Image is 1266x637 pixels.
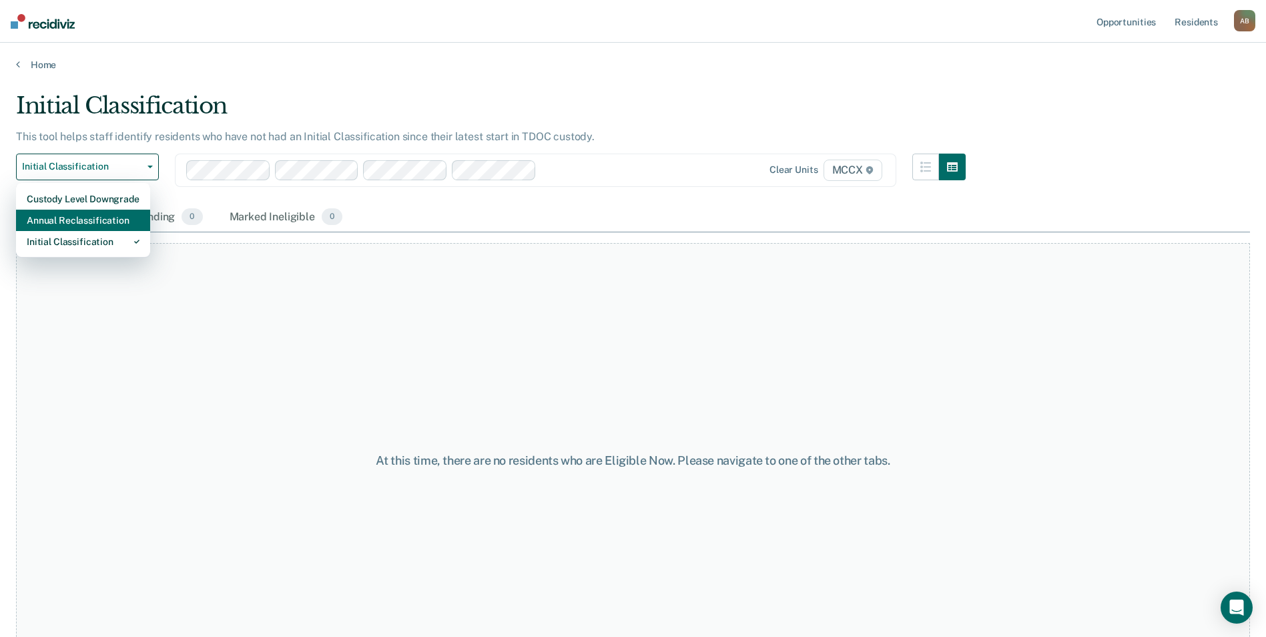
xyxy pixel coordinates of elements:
[11,14,75,29] img: Recidiviz
[27,210,139,231] div: Annual Reclassification
[182,208,202,226] span: 0
[27,188,139,210] div: Custody Level Downgrade
[22,161,142,172] span: Initial Classification
[27,231,139,252] div: Initial Classification
[16,130,595,143] p: This tool helps staff identify residents who have not had an Initial Classification since their l...
[1234,10,1255,31] div: A B
[1234,10,1255,31] button: AB
[769,164,818,176] div: Clear units
[16,59,1250,71] a: Home
[824,160,882,181] span: MCCX
[132,203,205,232] div: Pending0
[16,92,966,130] div: Initial Classification
[16,154,159,180] button: Initial Classification
[325,453,942,468] div: At this time, there are no residents who are Eligible Now. Please navigate to one of the other tabs.
[227,203,346,232] div: Marked Ineligible0
[322,208,342,226] span: 0
[1221,592,1253,624] div: Open Intercom Messenger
